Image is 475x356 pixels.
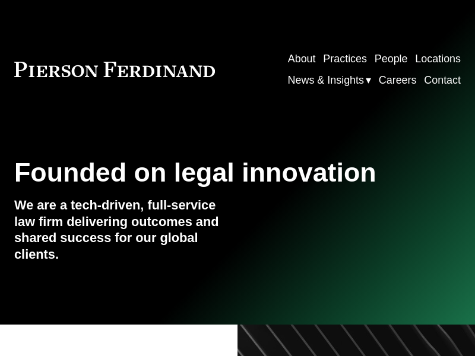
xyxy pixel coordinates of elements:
[288,71,364,90] span: News & Insights
[288,69,371,91] a: folder dropdown
[424,69,461,91] a: Contact
[375,48,408,69] a: People
[14,157,387,187] h1: Founded on legal innovation
[323,48,367,69] a: Practices
[14,197,237,262] h4: We are a tech-driven, full-service law firm delivering outcomes and shared success for our global...
[415,48,461,69] a: Locations
[379,69,417,91] a: Careers
[288,48,316,69] a: About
